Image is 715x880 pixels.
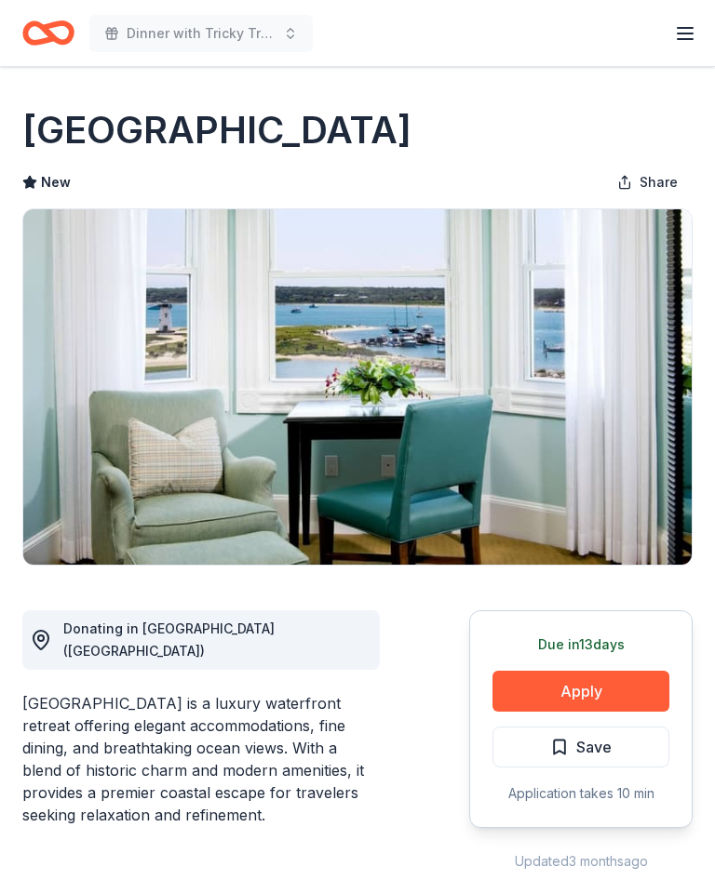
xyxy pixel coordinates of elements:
[602,164,693,201] button: Share
[469,850,693,873] div: Updated 3 months ago
[89,15,313,52] button: Dinner with Tricky Tray and Live Entertainment . Featuring cuisine from local restaurants.
[127,22,276,45] span: Dinner with Tricky Tray and Live Entertainment . Featuring cuisine from local restaurants.
[22,11,74,55] a: Home
[63,620,275,659] span: Donating in [GEOGRAPHIC_DATA] ([GEOGRAPHIC_DATA])
[640,171,678,193] span: Share
[22,104,411,156] h1: [GEOGRAPHIC_DATA]
[492,671,669,712] button: Apply
[492,782,669,805] div: Application takes 10 min
[22,692,380,826] div: [GEOGRAPHIC_DATA] is a luxury waterfront retreat offering elegant accommodations, fine dining, an...
[23,209,692,565] img: Image for Harbor View Hotel
[492,633,669,656] div: Due in 13 days
[41,171,71,193] span: New
[492,727,669,767] button: Save
[576,735,612,759] span: Save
